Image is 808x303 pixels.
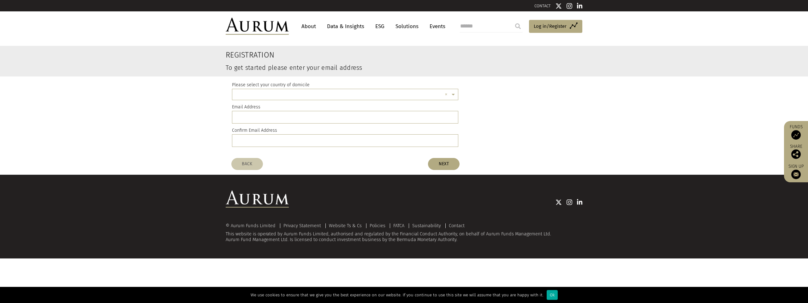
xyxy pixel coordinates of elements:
[577,3,583,9] img: Linkedin icon
[791,130,801,140] img: Access Funds
[534,3,551,8] a: CONTACT
[283,223,321,228] a: Privacy Statement
[787,124,805,140] a: Funds
[370,223,385,228] a: Policies
[428,158,460,170] button: NEXT
[226,223,279,228] div: © Aurum Funds Limited
[449,223,465,228] a: Contact
[298,21,319,32] a: About
[226,64,521,71] h3: To get started please enter your email address
[393,223,404,228] a: FATCA
[567,3,572,9] img: Instagram icon
[226,18,289,35] img: Aurum
[232,81,310,89] label: Please select your country of domicile
[555,199,562,205] img: Twitter icon
[534,22,567,30] span: Log in/Register
[426,21,445,32] a: Events
[791,170,801,179] img: Sign up to our newsletter
[512,20,524,33] input: Submit
[232,127,277,134] label: Confirm Email Address
[445,91,450,98] span: Clear all
[529,20,582,33] a: Log in/Register
[372,21,388,32] a: ESG
[787,144,805,159] div: Share
[329,223,362,228] a: Website Ts & Cs
[577,199,583,205] img: Linkedin icon
[232,103,260,111] label: Email Address
[226,51,521,60] h2: Registration
[555,3,562,9] img: Twitter icon
[231,158,263,170] button: BACK
[226,191,289,208] img: Aurum Logo
[791,149,801,159] img: Share this post
[324,21,367,32] a: Data & Insights
[567,199,572,205] img: Instagram icon
[787,164,805,179] a: Sign up
[412,223,441,228] a: Sustainability
[226,223,582,243] div: This website is operated by Aurum Funds Limited, authorised and regulated by the Financial Conduc...
[392,21,422,32] a: Solutions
